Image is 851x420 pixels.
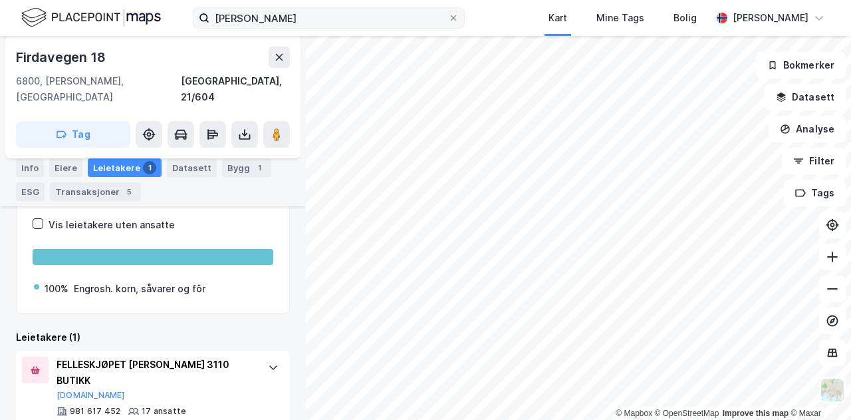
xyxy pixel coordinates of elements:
div: ESG [16,182,45,201]
div: Transaksjoner [50,182,141,201]
div: Vis leietakere uten ansatte [49,217,175,233]
div: Kart [548,10,567,26]
button: Analyse [769,116,846,142]
div: 17 ansatte [142,406,186,417]
div: [GEOGRAPHIC_DATA], 21/604 [181,73,290,105]
a: Improve this map [723,409,789,418]
iframe: Chat Widget [785,356,851,420]
img: logo.f888ab2527a4732fd821a326f86c7f29.svg [21,6,161,29]
div: Mine Tags [596,10,644,26]
div: Datasett [167,158,217,177]
a: OpenStreetMap [655,409,719,418]
div: Eiere [49,158,82,177]
div: 100% [45,281,68,297]
button: Filter [782,148,846,174]
div: Leietakere [88,158,162,177]
a: Mapbox [616,409,652,418]
div: 5 [122,185,136,198]
div: Kontrollprogram for chat [785,356,851,420]
button: Datasett [765,84,846,110]
div: Firdavegen 18 [16,47,108,68]
div: 1 [143,161,156,174]
button: [DOMAIN_NAME] [57,390,125,401]
button: Bokmerker [756,52,846,79]
button: Tags [784,180,846,206]
div: [PERSON_NAME] [733,10,808,26]
div: Bolig [673,10,697,26]
input: Søk på adresse, matrikkel, gårdeiere, leietakere eller personer [209,8,448,28]
div: Bygg [222,158,271,177]
div: Info [16,158,44,177]
div: 981 617 452 [70,406,120,417]
div: 1 [253,161,266,174]
div: 6800, [PERSON_NAME], [GEOGRAPHIC_DATA] [16,73,181,105]
div: Engrosh. korn, såvarer og fôr [74,281,205,297]
div: FELLESKJØPET [PERSON_NAME] 3110 BUTIKK [57,357,255,389]
div: Leietakere (1) [16,329,290,345]
button: Tag [16,121,130,148]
